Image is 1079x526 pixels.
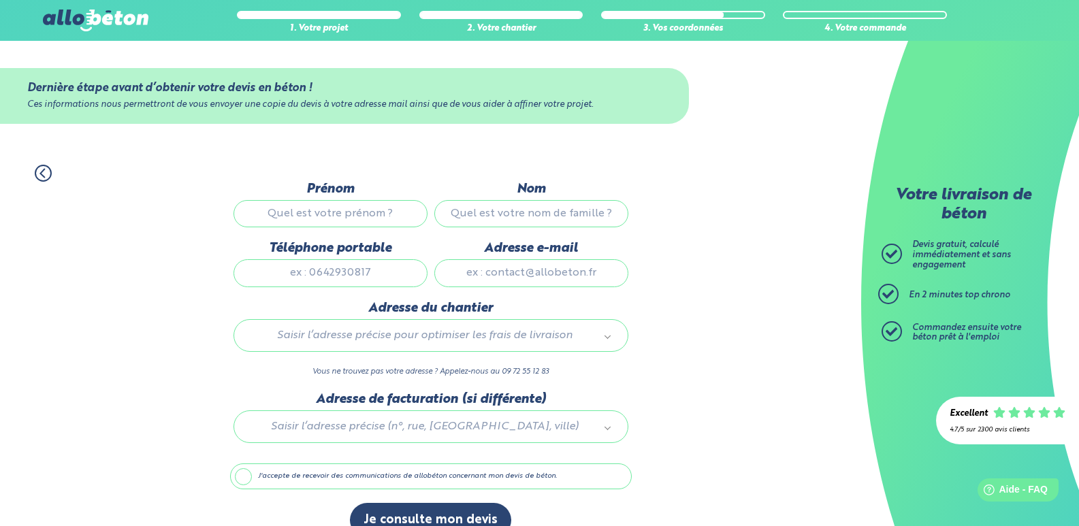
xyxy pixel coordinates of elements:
[434,182,628,197] label: Nom
[233,241,428,256] label: Téléphone portable
[434,200,628,227] input: Quel est votre nom de famille ?
[43,10,148,31] img: allobéton
[237,24,401,34] div: 1. Votre projet
[950,426,1065,433] div: 4.7/5 sur 2300 avis clients
[248,327,614,344] a: Saisir l’adresse précise pour optimiser les frais de livraison
[601,24,765,34] div: 3. Vos coordonnées
[912,323,1021,342] span: Commandez ensuite votre béton prêt à l'emploi
[230,463,632,489] label: J'accepte de recevoir des communications de allobéton concernant mon devis de béton.
[27,82,661,95] div: Dernière étape avant d’obtenir votre devis en béton !
[912,240,1011,269] span: Devis gratuit, calculé immédiatement et sans engagement
[434,259,628,286] input: ex : contact@allobeton.fr
[233,182,428,197] label: Prénom
[950,409,988,419] div: Excellent
[233,259,428,286] input: ex : 0642930817
[885,186,1042,224] p: Votre livraison de béton
[27,100,661,110] div: Ces informations nous permettront de vous envoyer une copie du devis à votre adresse mail ainsi q...
[419,24,583,34] div: 2. Votre chantier
[253,327,596,344] span: Saisir l’adresse précise pour optimiser les frais de livraison
[233,200,428,227] input: Quel est votre prénom ?
[909,291,1010,299] span: En 2 minutes top chrono
[434,241,628,256] label: Adresse e-mail
[233,365,628,378] p: Vous ne trouvez pas votre adresse ? Appelez-nous au 09 72 55 12 83
[233,301,628,316] label: Adresse du chantier
[783,24,947,34] div: 4. Votre commande
[958,473,1064,511] iframe: Help widget launcher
